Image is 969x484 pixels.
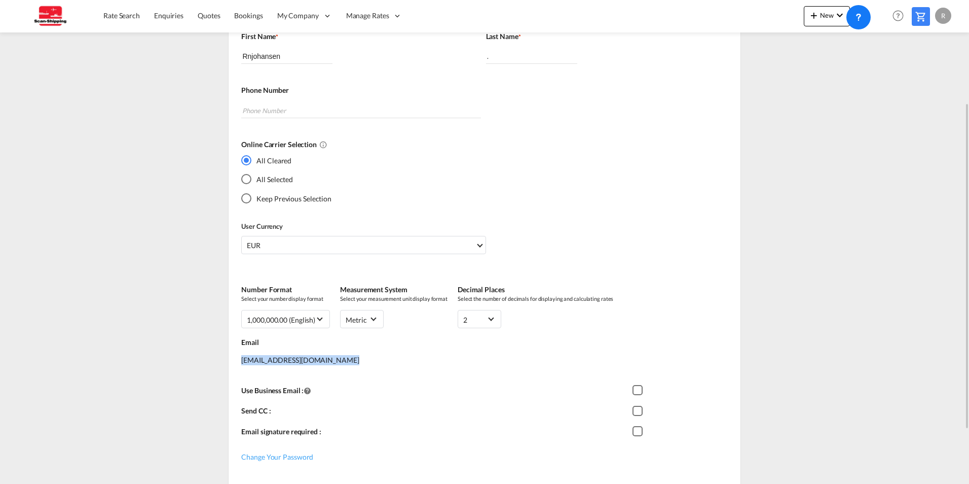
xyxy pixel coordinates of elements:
[198,11,220,20] span: Quotes
[241,193,331,203] md-radio-button: Keep Previous Selection
[808,11,846,19] span: New
[15,5,84,27] img: 123b615026f311ee80dabbd30bc9e10f.jpg
[486,49,577,64] input: Last Name
[808,9,820,21] md-icon: icon-plus 400-fg
[103,11,140,20] span: Rate Search
[346,11,389,21] span: Manage Rates
[241,285,330,295] label: Number Format
[247,240,475,251] span: EUR
[277,11,319,21] span: My Company
[346,316,366,324] div: metric
[241,140,720,150] label: Online Carrier Selection
[340,295,448,302] span: Select your measurement unit display format
[241,155,331,212] md-radio-group: Yes
[241,453,313,461] span: Change Your Password
[834,9,846,21] md-icon: icon-chevron-down
[154,11,183,20] span: Enquiries
[458,285,613,295] label: Decimal Places
[241,222,486,231] label: User Currency
[241,174,331,185] md-radio-button: All Selected
[304,387,312,395] md-icon: Notification will be sent from this email Id
[241,424,632,445] div: Email signature required :
[458,295,613,302] span: Select the number of decimals for displaying and calculating rates
[632,427,648,437] md-checkbox: Checkbox 1
[632,386,648,396] md-checkbox: Checkbox 1
[241,383,632,404] div: Use Business Email :
[889,7,907,24] span: Help
[889,7,912,25] div: Help
[241,155,331,165] md-radio-button: All Cleared
[804,6,850,26] button: icon-plus 400-fgNewicon-chevron-down
[241,236,486,254] md-select: Select Currency: € EUREuro
[463,316,467,324] div: 2
[241,85,720,95] label: Phone Number
[241,295,330,302] span: Select your number display format
[241,103,480,118] input: Phone Number
[241,31,475,42] label: First Name
[486,31,720,42] label: Last Name
[632,406,648,416] md-checkbox: Checkbox 1
[319,141,327,149] md-icon: All Cleared : Deselects all online carriers by default.All Selected : Selects all online carriers...
[340,285,448,295] label: Measurement System
[241,348,730,383] div: [EMAIL_ADDRESS][DOMAIN_NAME]
[234,11,263,20] span: Bookings
[241,49,332,64] input: First Name
[241,337,730,348] label: Email
[935,8,951,24] div: R
[241,403,632,424] div: Send CC :
[247,316,315,324] div: 1,000,000.00 (English)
